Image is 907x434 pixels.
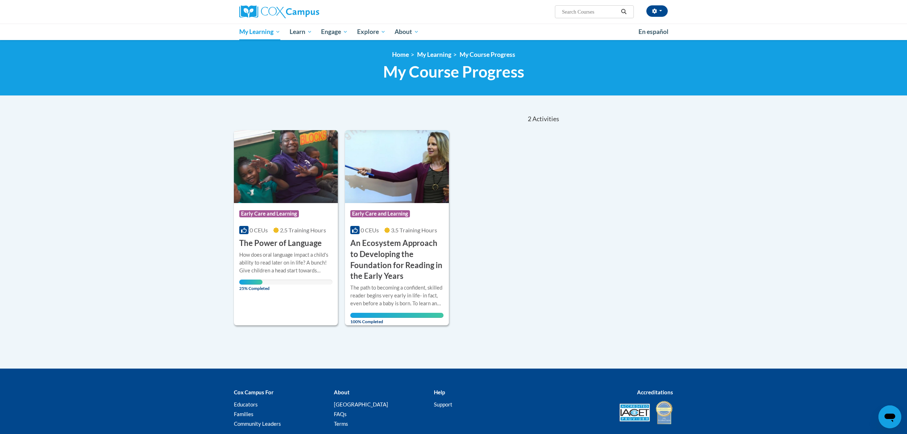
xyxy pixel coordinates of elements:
[350,284,444,307] div: The path to becoming a confident, skilled reader begins very early in life- in fact, even before ...
[646,5,668,17] button: Account Settings
[345,130,449,325] a: Course LogoEarly Care and Learning0 CEUs3.5 Training Hours An Ecosystem Approach to Developing th...
[234,420,281,427] a: Community Leaders
[352,24,390,40] a: Explore
[878,405,901,428] iframe: Button to launch messaging window
[350,238,444,282] h3: An Ecosystem Approach to Developing the Foundation for Reading in the Early Years
[321,28,348,36] span: Engage
[561,8,618,16] input: Search Courses
[357,28,386,36] span: Explore
[655,400,673,425] img: IDA® Accredited
[239,251,332,275] div: How does oral language impact a child's ability to read later on in life? A bunch! Give children ...
[234,130,338,325] a: Course LogoEarly Care and Learning0 CEUs2.5 Training Hours The Power of LanguageHow does oral lan...
[235,24,285,40] a: My Learning
[239,280,262,291] span: 25% Completed
[417,51,451,58] a: My Learning
[618,8,629,16] button: Search
[316,24,352,40] a: Engage
[229,24,678,40] div: Main menu
[350,313,444,324] span: 100% Completed
[239,210,299,217] span: Early Care and Learning
[234,401,258,408] a: Educators
[334,389,350,395] b: About
[239,238,322,249] h3: The Power of Language
[334,420,348,427] a: Terms
[239,28,280,36] span: My Learning
[334,401,388,408] a: [GEOGRAPHIC_DATA]
[234,389,274,395] b: Cox Campus For
[620,404,650,421] img: Accredited IACET® Provider
[637,389,673,395] b: Accreditations
[434,401,452,408] a: Support
[395,28,419,36] span: About
[290,28,312,36] span: Learn
[334,411,347,417] a: FAQs
[239,5,375,18] a: Cox Campus
[350,313,444,318] div: Your progress
[361,227,379,233] span: 0 CEUs
[392,51,409,58] a: Home
[528,115,531,123] span: 2
[280,227,326,233] span: 2.5 Training Hours
[234,411,254,417] a: Families
[350,210,410,217] span: Early Care and Learning
[634,24,673,39] a: En español
[239,5,319,18] img: Cox Campus
[638,28,668,35] span: En español
[285,24,317,40] a: Learn
[391,227,437,233] span: 3.5 Training Hours
[234,130,338,203] img: Course Logo
[532,115,559,123] span: Activities
[390,24,424,40] a: About
[250,227,268,233] span: 0 CEUs
[383,62,524,81] span: My Course Progress
[345,130,449,203] img: Course Logo
[460,51,515,58] a: My Course Progress
[239,280,262,285] div: Your progress
[434,389,445,395] b: Help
